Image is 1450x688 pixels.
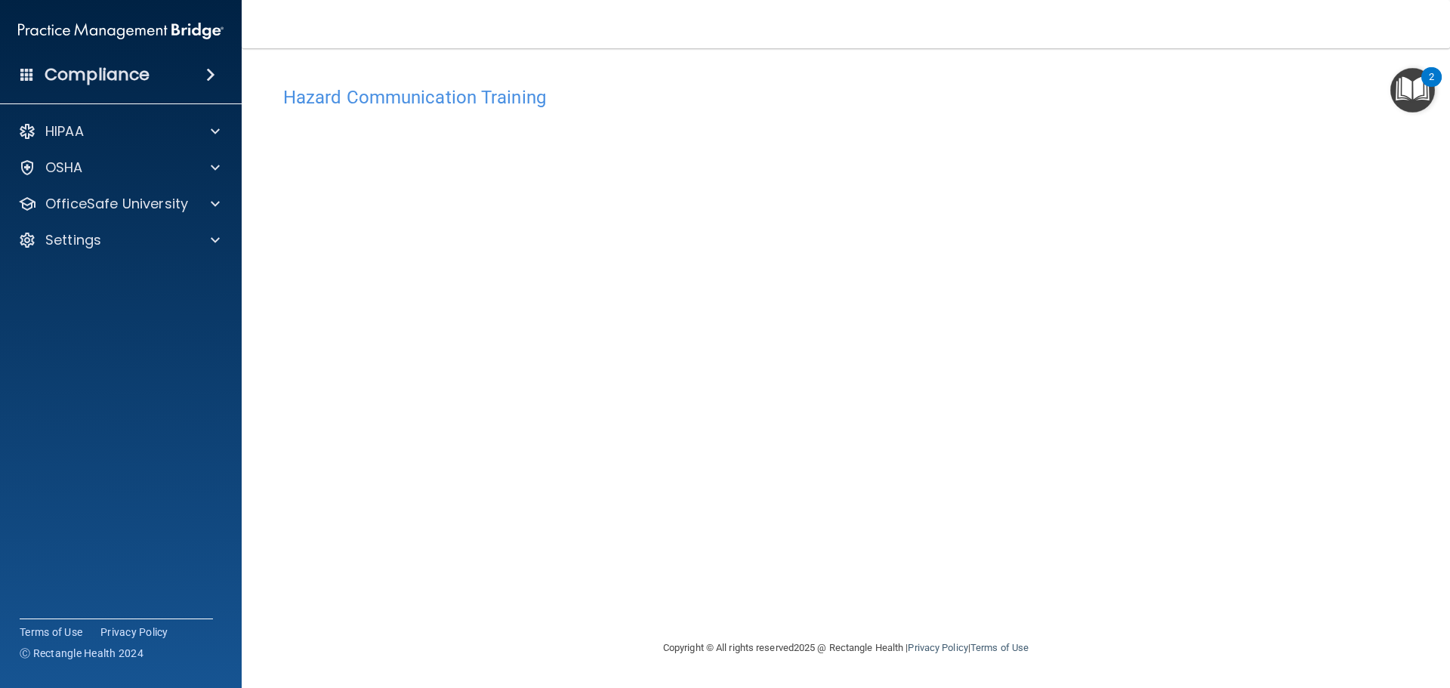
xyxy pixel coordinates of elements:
p: OfficeSafe University [45,195,188,213]
span: Ⓒ Rectangle Health 2024 [20,646,143,661]
p: OSHA [45,159,83,177]
a: Terms of Use [970,642,1029,653]
img: PMB logo [18,16,224,46]
button: Open Resource Center, 2 new notifications [1390,68,1435,113]
h4: Compliance [45,64,150,85]
h4: Hazard Communication Training [283,88,1408,107]
a: Settings [18,231,220,249]
a: Privacy Policy [100,625,168,640]
a: Terms of Use [20,625,82,640]
iframe: Drift Widget Chat Controller [1189,581,1432,641]
p: Settings [45,231,101,249]
p: HIPAA [45,122,84,140]
a: OfficeSafe University [18,195,220,213]
div: Copyright © All rights reserved 2025 @ Rectangle Health | | [570,624,1121,672]
div: 2 [1429,77,1434,97]
a: Privacy Policy [908,642,967,653]
a: HIPAA [18,122,220,140]
a: OSHA [18,159,220,177]
iframe: HCT [283,116,1054,614]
